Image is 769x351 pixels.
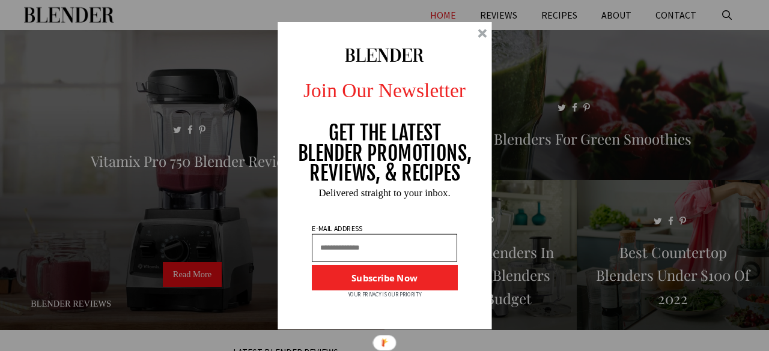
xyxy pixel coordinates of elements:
[297,123,472,184] p: GET THE LATEST BLENDER PROMOTIONS, REVIEWS, & RECIPES
[267,187,502,197] p: Delivered straight to your inbox.
[312,265,457,290] button: Subscribe Now
[267,75,502,105] p: Join Our Newsletter
[348,290,422,298] p: YOUR PRIVACY IS OUR PRIORITY
[311,224,363,232] p: E-MAIL ADDRESS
